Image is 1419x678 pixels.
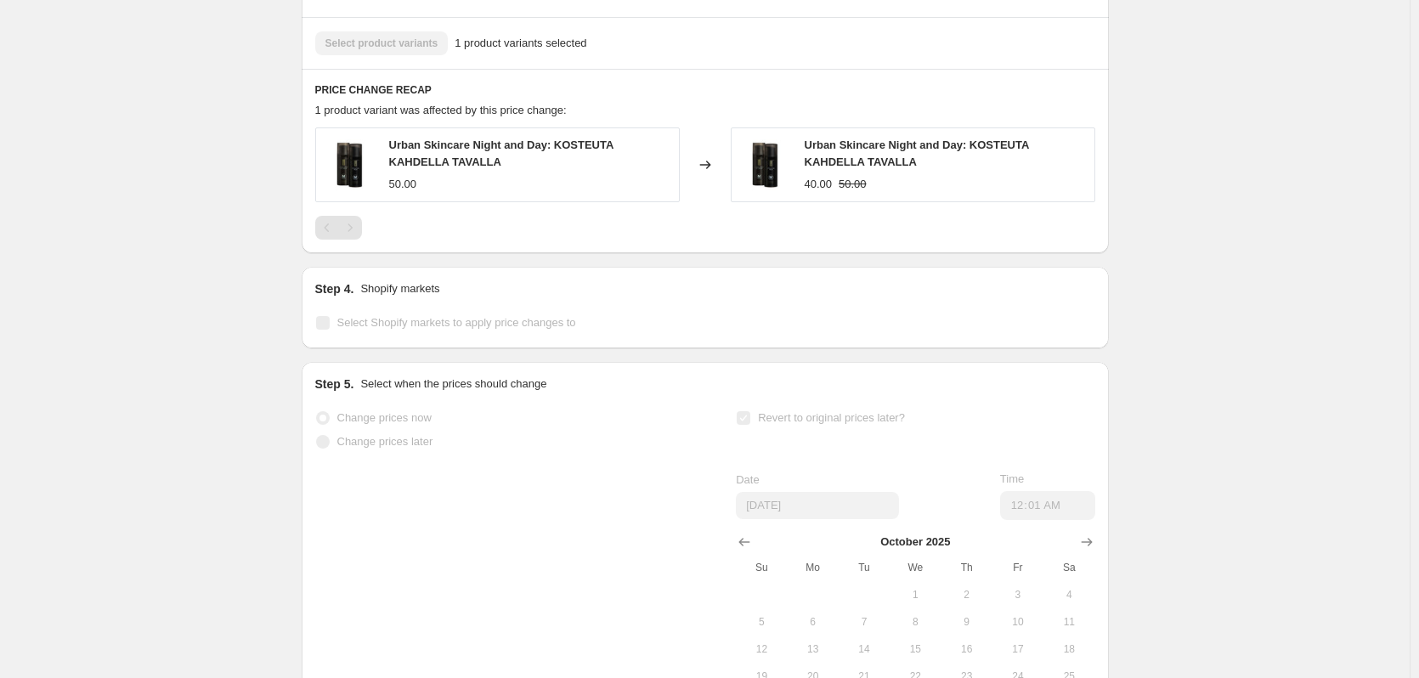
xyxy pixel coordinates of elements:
span: 4 [1050,588,1088,602]
span: 17 [999,642,1037,656]
span: 2 [947,588,985,602]
span: 1 product variants selected [455,35,586,52]
strike: 50.00 [839,176,867,193]
input: 9/16/2025 [736,492,899,519]
span: Sa [1050,561,1088,574]
span: Time [1000,472,1024,485]
th: Friday [992,554,1043,581]
span: Tu [845,561,883,574]
span: 7 [845,615,883,629]
h2: Step 5. [315,376,354,393]
button: Tuesday October 7 2025 [839,608,890,636]
span: 9 [947,615,985,629]
span: Change prices later [337,435,433,448]
span: 10 [999,615,1037,629]
button: Wednesday October 15 2025 [890,636,941,663]
span: 16 [947,642,985,656]
span: Th [947,561,985,574]
button: Wednesday October 1 2025 [890,581,941,608]
button: Show previous month, September 2025 [732,530,756,554]
button: Friday October 17 2025 [992,636,1043,663]
span: 1 product variant was affected by this price change: [315,104,567,116]
button: Monday October 13 2025 [788,636,839,663]
span: 13 [794,642,832,656]
th: Tuesday [839,554,890,581]
span: 6 [794,615,832,629]
button: Thursday October 16 2025 [941,636,992,663]
span: Urban Skincare Night and Day: KOSTEUTA KAHDELLA TAVALLA [389,138,613,168]
th: Saturday [1043,554,1094,581]
p: Select when the prices should change [360,376,546,393]
button: Sunday October 5 2025 [736,608,787,636]
h2: Step 4. [315,280,354,297]
span: 15 [896,642,934,656]
input: 12:00 [1000,491,1095,520]
span: Change prices now [337,411,432,424]
span: 12 [743,642,780,656]
button: Monday October 6 2025 [788,608,839,636]
span: Su [743,561,780,574]
span: 3 [999,588,1037,602]
button: Sunday October 12 2025 [736,636,787,663]
span: 8 [896,615,934,629]
h6: PRICE CHANGE RECAP [315,83,1095,97]
span: Fr [999,561,1037,574]
th: Sunday [736,554,787,581]
img: Bundle_hydroboostjahydratingbalm_2048x2048px_80x.jpg [325,139,376,190]
button: Show next month, November 2025 [1075,530,1099,554]
span: Revert to original prices later? [758,411,905,424]
img: Bundle_hydroboostjahydratingbalm_2048x2048px_80x.jpg [740,139,791,190]
th: Wednesday [890,554,941,581]
button: Saturday October 11 2025 [1043,608,1094,636]
button: Thursday October 2 2025 [941,581,992,608]
button: Tuesday October 14 2025 [839,636,890,663]
span: 11 [1050,615,1088,629]
div: 40.00 [805,176,833,193]
button: Thursday October 9 2025 [941,608,992,636]
button: Saturday October 18 2025 [1043,636,1094,663]
span: Mo [794,561,832,574]
span: Date [736,473,759,486]
span: Urban Skincare Night and Day: KOSTEUTA KAHDELLA TAVALLA [805,138,1029,168]
th: Monday [788,554,839,581]
div: 50.00 [389,176,417,193]
button: Friday October 10 2025 [992,608,1043,636]
span: 1 [896,588,934,602]
button: Friday October 3 2025 [992,581,1043,608]
span: Select Shopify markets to apply price changes to [337,316,576,329]
button: Wednesday October 8 2025 [890,608,941,636]
span: 5 [743,615,780,629]
nav: Pagination [315,216,362,240]
button: Saturday October 4 2025 [1043,581,1094,608]
th: Thursday [941,554,992,581]
span: We [896,561,934,574]
p: Shopify markets [360,280,439,297]
span: 14 [845,642,883,656]
span: 18 [1050,642,1088,656]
